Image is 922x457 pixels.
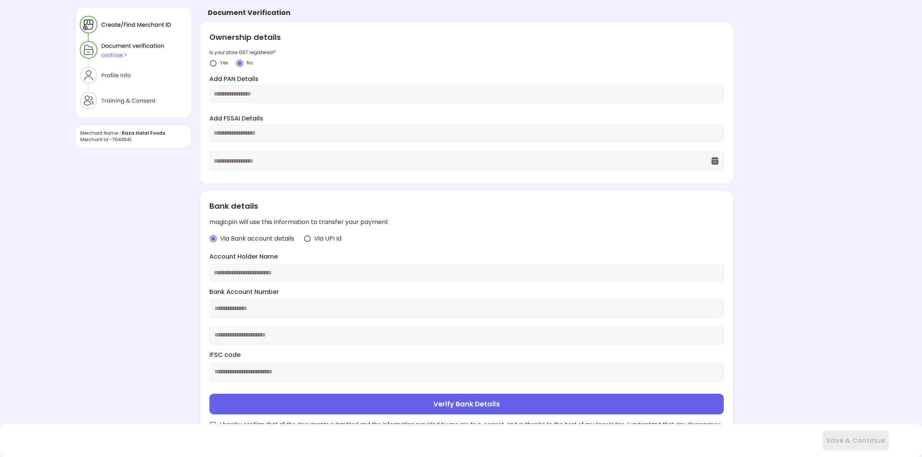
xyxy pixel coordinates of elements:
[209,200,724,212] div: Bank details
[220,234,294,243] span: Via Bank account details
[209,75,724,84] label: Add PAN Details
[209,421,216,428] img: unchecked
[209,288,724,297] label: Bank Account Number
[209,59,217,67] img: yidvdI1b1At5fYgYeHdauqyvT_pgttO64BpF2mcDGQwz_NKURL8lp7m2JUJk3Onwh4FIn8UgzATYbhG5vtZZpSXeknhWnnZDd...
[314,234,342,243] span: Via UPI Id
[209,114,724,123] label: Add FSSAI Details
[209,351,724,360] label: IFSC code
[209,235,217,243] img: radio
[208,8,290,18] div: Document Verification
[303,235,311,243] img: radio
[209,394,724,414] button: Verify Bank Details
[710,156,720,165] img: OcXK764TI_dg1n3pJKAFuNcYfYqBKGvmbXteblFrPew4KBASBbPUoKPFDRZzLe5z5khKOkBCrBseVNl8W_Mqhk0wgJF92Dyy9...
[236,59,244,67] img: crlYN1wOekqfTXo2sKdO7mpVD4GIyZBlBCY682TI1bTNaOsxckEXOmACbAD6EYcPGHR5wXB9K-wSeRvGOQTikGGKT-kEDVP-b...
[220,59,228,66] span: Yes
[209,218,724,227] div: magicpin will use this information to transfer your payment
[209,49,724,56] div: Is your store GST registered?
[220,421,724,428] span: I hereby confirm that all the documents submitted and the information provided by me are true, co...
[80,130,186,136] div: Merchant Name -
[209,31,724,43] div: Ownership details
[247,59,253,66] span: No
[122,130,165,136] span: Raza Halal Foods
[822,430,889,451] button: Save & Continue
[76,8,191,117] img: xZtaNGYO7ZEa_Y6BGN0jBbY4tz3zD8CMWGtK9DYT203r_wSWJgC64uaYzQv0p6I5U3yzNyQZ90jnSGEji8ItH6xpax9JibOI_...
[80,136,186,143] div: Merchant Id - 7643641
[209,252,724,261] label: Account Holder Name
